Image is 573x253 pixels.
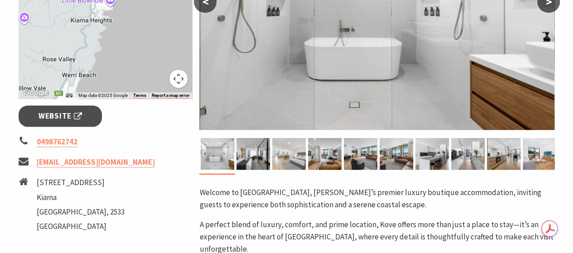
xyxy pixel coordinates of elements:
li: [GEOGRAPHIC_DATA], 2533 [37,206,125,218]
button: Keyboard shortcuts [66,92,72,99]
a: Terms (opens in new tab) [133,93,146,98]
a: Website [19,105,102,127]
li: [STREET_ADDRESS] [37,177,125,189]
span: Website [39,110,82,122]
p: Welcome to [GEOGRAPHIC_DATA], [PERSON_NAME]’s premier luxury boutique accommodation, inviting gue... [199,186,554,211]
span: Map data ©2025 Google [78,93,127,98]
a: Click to see this area on Google Maps [21,87,51,99]
a: 0498762742 [37,137,77,147]
button: Map camera controls [169,70,188,88]
li: Kiama [37,191,125,204]
a: Report a map error [151,93,189,98]
a: [EMAIL_ADDRESS][DOMAIN_NAME] [37,157,155,167]
li: [GEOGRAPHIC_DATA] [37,220,125,233]
img: Google [21,87,51,99]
